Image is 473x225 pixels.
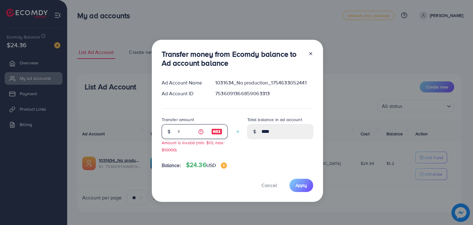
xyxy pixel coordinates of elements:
label: Transfer amount [162,117,194,123]
div: Ad Account ID [157,90,211,97]
button: Apply [289,179,313,192]
img: image [221,162,227,169]
span: Apply [296,182,307,188]
span: USD [206,162,216,169]
h4: $24.36 [186,161,227,169]
button: Cancel [254,179,285,192]
small: Amount is invalid (min: $10, max: $10000) [162,140,224,153]
span: Cancel [261,182,277,189]
img: image [211,128,222,135]
label: Total balance in ad account [247,117,302,123]
div: 7536091366859063313 [210,90,318,97]
h3: Transfer money from Ecomdy balance to Ad account balance [162,50,303,67]
div: 1031634_Na production_1754633052441 [210,79,318,86]
span: Balance: [162,162,181,169]
div: Ad Account Name [157,79,211,86]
